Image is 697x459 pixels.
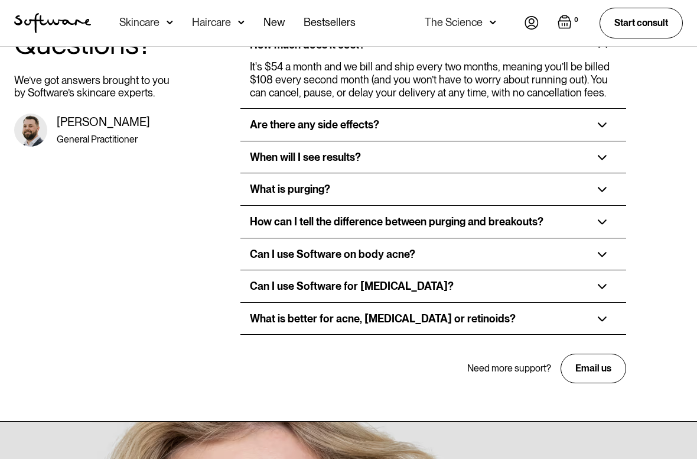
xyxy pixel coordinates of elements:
[250,280,454,293] div: Can I use Software for [MEDICAL_DATA]?
[14,114,47,147] img: Dr, Matt headshot
[490,17,496,28] img: arrow down
[238,17,245,28] img: arrow down
[250,61,622,99] div: It's $54 a month and we bill and ship every two months, meaning you’ll be billed $108 every secon...
[192,17,231,28] div: Haircare
[119,17,159,28] div: Skincare
[57,134,150,146] div: General Practitioner
[250,248,415,261] div: Can I use Software on body acne?
[425,17,483,28] div: The Science
[572,15,581,25] div: 0
[561,354,626,383] a: Email us
[250,119,379,132] div: Are there any side effects?
[250,216,543,229] div: How can I tell the difference between purging and breakouts?
[467,363,551,374] div: Need more support?
[250,313,516,326] div: What is better for acne, [MEDICAL_DATA] or retinoids?
[600,8,683,38] a: Start consult
[57,115,150,130] div: [PERSON_NAME]
[14,75,174,100] p: We’ve got answers brought to you by Software’s skincare experts.
[14,13,91,33] img: Software Logo
[250,151,361,164] div: When will I see results?
[14,29,174,60] h2: Questions?
[558,15,581,31] a: Open empty cart
[14,13,91,33] a: home
[167,17,173,28] img: arrow down
[250,183,330,196] div: What is purging?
